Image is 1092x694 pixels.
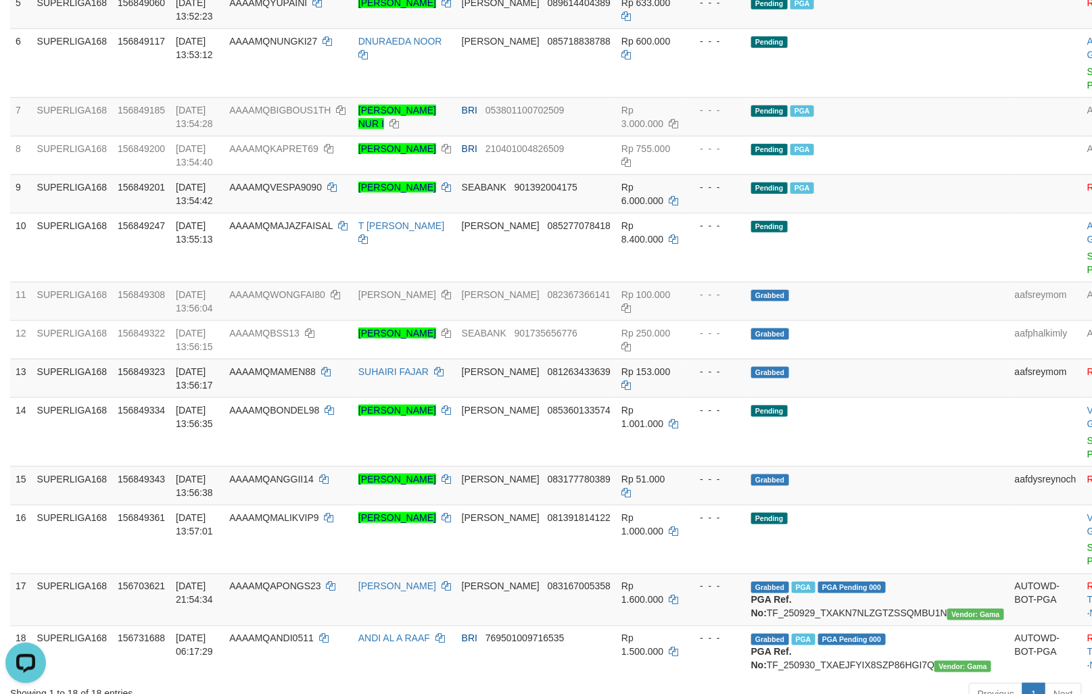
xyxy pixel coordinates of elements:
[358,182,436,193] a: [PERSON_NAME]
[32,28,113,97] td: SUPERLIGA168
[358,366,429,377] a: SUHAIRI FAJAR
[1010,282,1082,320] td: aafsreymom
[751,144,788,155] span: Pending
[229,105,331,116] span: AAAAMQBIGBOUS1TH
[10,282,32,320] td: 11
[548,405,611,416] span: Copy 085360133574 to clipboard
[462,105,477,116] span: BRI
[10,213,32,282] td: 10
[32,174,113,213] td: SUPERLIGA168
[10,28,32,97] td: 6
[32,320,113,359] td: SUPERLIGA168
[751,182,788,194] span: Pending
[548,36,611,47] span: Copy 085718838788 to clipboard
[621,143,670,154] span: Rp 755.000
[462,143,477,154] span: BRI
[229,474,313,485] span: AAAAMQANGGII14
[10,359,32,397] td: 13
[229,512,318,523] span: AAAAMQMALIKVIP9
[1010,574,1082,626] td: AUTOWD-BOT-PGA
[751,647,792,671] b: PGA Ref. No:
[358,36,442,47] a: DNURAEDA NOOR
[229,143,318,154] span: AAAAMQKAPRET69
[751,634,789,645] span: Grabbed
[462,220,540,231] span: [PERSON_NAME]
[790,105,814,117] span: Marked by aafsengchandara
[32,574,113,626] td: SUPERLIGA168
[358,220,444,231] a: T [PERSON_NAME]
[462,36,540,47] span: [PERSON_NAME]
[32,626,113,678] td: SUPERLIGA168
[10,174,32,213] td: 9
[689,288,740,301] div: - - -
[515,182,577,193] span: Copy 901392004175 to clipboard
[118,581,165,592] span: 156703621
[229,581,321,592] span: AAAAMQAPONGS23
[358,474,436,485] a: [PERSON_NAME]
[176,474,213,498] span: [DATE] 13:56:38
[621,366,670,377] span: Rp 153.000
[621,105,663,129] span: Rp 3.000.000
[358,143,436,154] a: [PERSON_NAME]
[751,582,789,593] span: Grabbed
[792,582,815,593] span: Marked by aafchhiseyha
[32,97,113,136] td: SUPERLIGA168
[515,328,577,339] span: Copy 901735656776 to clipboard
[485,633,565,644] span: Copy 769501009716535 to clipboard
[485,143,565,154] span: Copy 210401004826509 to clipboard
[176,289,213,314] span: [DATE] 13:56:04
[548,366,611,377] span: Copy 081263433639 to clipboard
[358,289,436,300] a: [PERSON_NAME]
[689,632,740,645] div: - - -
[621,36,670,47] span: Rp 600.000
[621,182,663,206] span: Rp 6.000.000
[548,289,611,300] span: Copy 082367366141 to clipboard
[176,143,213,168] span: [DATE] 13:54:40
[32,282,113,320] td: SUPERLIGA168
[792,634,815,645] span: Marked by aafromsomean
[10,397,32,466] td: 14
[689,326,740,340] div: - - -
[751,36,788,48] span: Pending
[176,581,213,605] span: [DATE] 21:54:34
[947,609,1004,620] span: Vendor URL: https://trx31.1velocity.biz
[751,290,789,301] span: Grabbed
[751,221,788,232] span: Pending
[818,634,886,645] span: PGA Pending
[790,182,814,194] span: Marked by aafsengchandara
[751,405,788,417] span: Pending
[10,97,32,136] td: 7
[229,182,322,193] span: AAAAMQVESPA9090
[229,328,300,339] span: AAAAMQBSS13
[462,182,506,193] span: SEABANK
[689,511,740,524] div: - - -
[1010,320,1082,359] td: aafphalkimly
[176,512,213,537] span: [DATE] 13:57:01
[621,512,663,537] span: Rp 1.000.000
[485,105,565,116] span: Copy 053801100702509 to clipboard
[176,220,213,245] span: [DATE] 13:55:13
[934,661,991,672] span: Vendor URL: https://trx31.1velocity.biz
[751,328,789,340] span: Grabbed
[176,36,213,60] span: [DATE] 13:53:12
[462,328,506,339] span: SEABANK
[176,366,213,391] span: [DATE] 13:56:17
[462,366,540,377] span: [PERSON_NAME]
[176,182,213,206] span: [DATE] 13:54:42
[689,403,740,417] div: - - -
[118,143,165,154] span: 156849200
[358,328,436,339] a: [PERSON_NAME]
[176,633,213,658] span: [DATE] 06:17:29
[621,581,663,605] span: Rp 1.600.000
[746,626,1010,678] td: TF_250930_TXAEJFYIX8SZP86HGI7Q
[358,105,436,129] a: [PERSON_NAME] NUR I
[176,328,213,352] span: [DATE] 13:56:15
[118,105,165,116] span: 156849185
[689,580,740,593] div: - - -
[32,505,113,574] td: SUPERLIGA168
[462,289,540,300] span: [PERSON_NAME]
[462,474,540,485] span: [PERSON_NAME]
[751,367,789,378] span: Grabbed
[818,582,886,593] span: PGA Pending
[1010,466,1082,505] td: aafdysreynoch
